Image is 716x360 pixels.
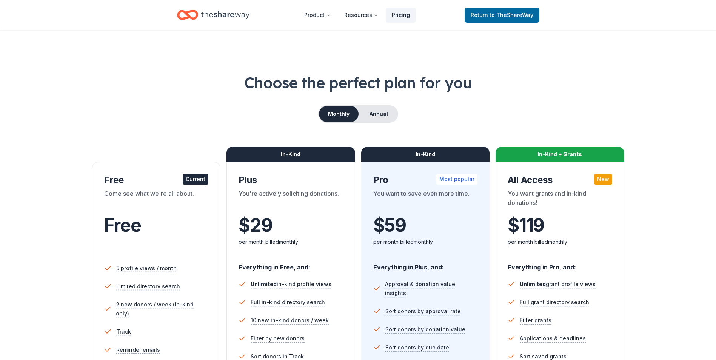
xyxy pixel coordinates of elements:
span: in-kind profile views [251,281,331,287]
span: Filter grants [520,316,551,325]
nav: Main [298,6,416,24]
div: Plus [239,174,343,186]
div: New [594,174,612,185]
div: per month billed monthly [373,237,478,246]
div: You're actively soliciting donations. [239,189,343,210]
span: Free [104,214,141,236]
span: grant profile views [520,281,596,287]
div: You want grants and in-kind donations! [508,189,612,210]
span: 10 new in-kind donors / week [251,316,329,325]
span: Return [471,11,533,20]
div: All Access [508,174,612,186]
div: Free [104,174,209,186]
div: In-Kind [226,147,355,162]
a: Pricing [386,8,416,23]
span: $ 119 [508,215,544,236]
span: Sort donors by approval rate [385,307,461,316]
span: Applications & deadlines [520,334,586,343]
span: $ 59 [373,215,406,236]
span: Full in-kind directory search [251,298,325,307]
span: to TheShareWay [490,12,533,18]
div: Everything in Plus, and: [373,256,478,272]
div: In-Kind [361,147,490,162]
span: Sort donors by due date [385,343,449,352]
h1: Choose the perfect plan for you [30,72,686,93]
div: In-Kind + Grants [496,147,624,162]
span: Reminder emails [116,345,160,354]
span: Unlimited [251,281,277,287]
div: Current [183,174,208,185]
button: Resources [338,8,384,23]
span: Limited directory search [116,282,180,291]
div: Everything in Free, and: [239,256,343,272]
span: 5 profile views / month [116,264,177,273]
button: Product [298,8,337,23]
a: Home [177,6,249,24]
div: You want to save even more time. [373,189,478,210]
div: Most popular [436,174,477,185]
span: Unlimited [520,281,546,287]
button: Annual [360,106,397,122]
span: $ 29 [239,215,272,236]
span: 2 new donors / week (in-kind only) [116,300,208,318]
div: Come see what we're all about. [104,189,209,210]
span: Sort donors by donation value [385,325,465,334]
span: Full grant directory search [520,298,589,307]
a: Returnto TheShareWay [465,8,539,23]
button: Monthly [319,106,359,122]
span: Approval & donation value insights [385,280,477,298]
div: per month billed monthly [239,237,343,246]
div: per month billed monthly [508,237,612,246]
div: Everything in Pro, and: [508,256,612,272]
span: Track [116,327,131,336]
span: Filter by new donors [251,334,305,343]
div: Pro [373,174,478,186]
